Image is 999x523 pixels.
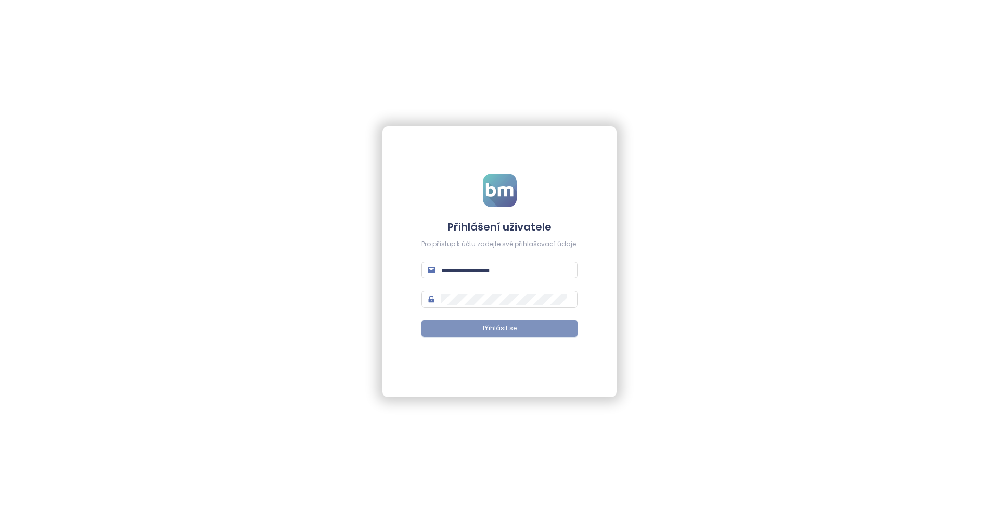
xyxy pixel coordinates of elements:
[421,320,578,337] button: Přihlásit se
[421,239,578,249] div: Pro přístup k účtu zadejte své přihlašovací údaje.
[483,174,517,207] img: logo
[483,324,517,334] span: Přihlásit se
[428,266,435,274] span: mail
[421,220,578,234] h4: Přihlášení uživatele
[428,296,435,303] span: lock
